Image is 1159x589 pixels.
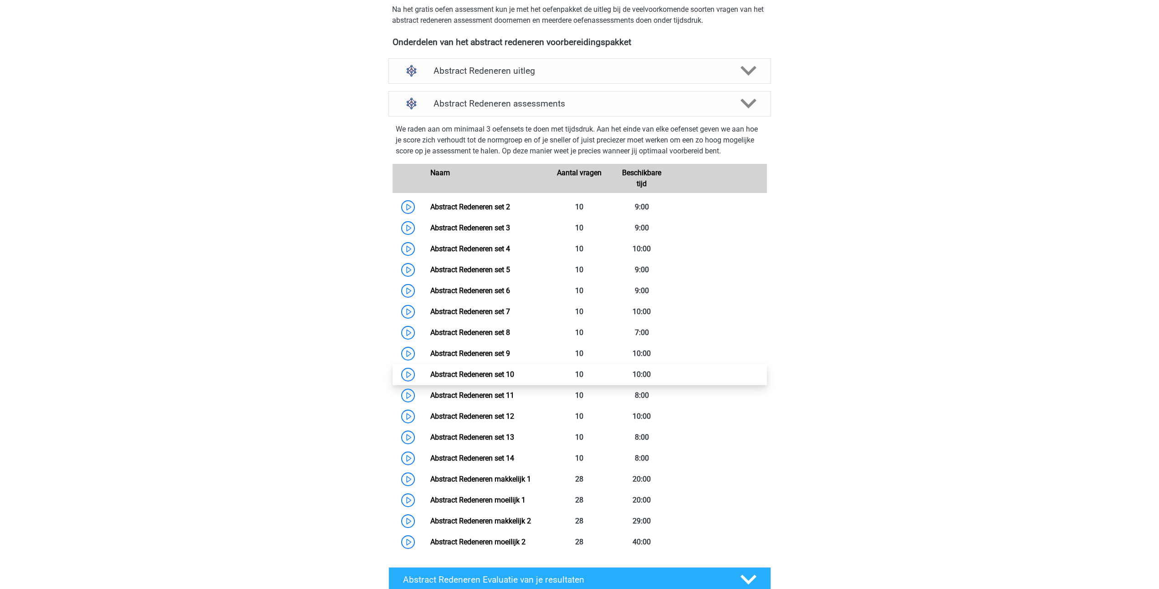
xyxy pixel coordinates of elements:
[430,496,526,504] a: Abstract Redeneren moeilijk 1
[430,328,510,337] a: Abstract Redeneren set 8
[430,391,514,400] a: Abstract Redeneren set 11
[430,223,510,232] a: Abstract Redeneren set 3
[396,124,764,157] p: We raden aan om minimaal 3 oefensets te doen met tijdsdruk. Aan het einde van elke oefenset geven...
[385,91,775,117] a: assessments Abstract Redeneren assessments
[548,168,611,189] div: Aantal vragen
[430,370,514,379] a: Abstract Redeneren set 10
[430,433,514,442] a: Abstract Redeneren set 13
[430,454,514,462] a: Abstract Redeneren set 14
[430,538,526,546] a: Abstract Redeneren moeilijk 2
[393,37,767,47] h4: Onderdelen van het abstract redeneren voorbereidingspakket
[430,349,510,358] a: Abstract Redeneren set 9
[430,517,531,525] a: Abstract Redeneren makkelijk 2
[430,412,514,421] a: Abstract Redeneren set 12
[385,58,775,84] a: uitleg Abstract Redeneren uitleg
[434,66,726,76] h4: Abstract Redeneren uitleg
[424,168,548,189] div: Naam
[430,244,510,253] a: Abstract Redeneren set 4
[611,168,673,189] div: Beschikbare tijd
[430,286,510,295] a: Abstract Redeneren set 6
[400,92,423,115] img: abstract redeneren assessments
[403,574,726,585] h4: Abstract Redeneren Evaluatie van je resultaten
[430,265,510,274] a: Abstract Redeneren set 5
[430,203,510,211] a: Abstract Redeneren set 2
[400,59,423,82] img: abstract redeneren uitleg
[388,4,771,26] div: Na het gratis oefen assessment kun je met het oefenpakket de uitleg bij de veelvoorkomende soorte...
[434,98,726,109] h4: Abstract Redeneren assessments
[430,475,531,483] a: Abstract Redeneren makkelijk 1
[430,307,510,316] a: Abstract Redeneren set 7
